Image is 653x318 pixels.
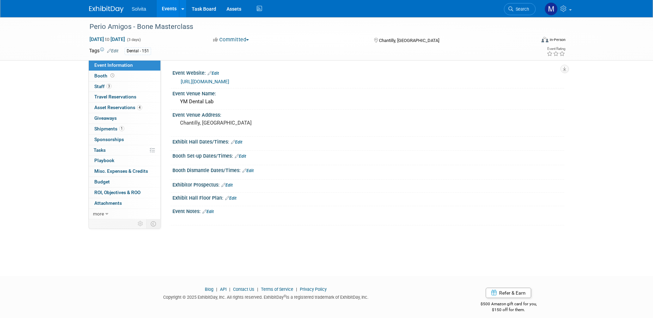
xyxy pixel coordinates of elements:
a: Travel Reservations [89,92,160,102]
div: $500 Amazon gift card for you, [453,297,564,312]
span: Misc. Expenses & Credits [94,168,148,174]
a: Attachments [89,198,160,209]
a: Edit [221,183,233,188]
a: Playbook [89,156,160,166]
div: Event Format [495,36,566,46]
div: Perio Amigos - Bone Masterclass [87,21,525,33]
span: Booth [94,73,116,78]
a: Event Information [89,60,160,71]
span: Event Information [94,62,133,68]
a: Booth [89,71,160,81]
span: (3 days) [126,38,141,42]
td: Tags [89,47,118,55]
a: Asset Reservations4 [89,103,160,113]
span: Asset Reservations [94,105,142,110]
span: 4 [137,105,142,110]
span: Sponsorships [94,137,124,142]
a: Privacy Policy [300,287,327,292]
a: Staff3 [89,82,160,92]
a: Search [504,3,536,15]
span: 1 [119,126,124,131]
a: Terms of Service [261,287,293,292]
img: Matthew Burns [545,2,558,15]
div: $150 off for them. [453,307,564,313]
span: 3 [106,84,112,89]
a: Shipments1 [89,124,160,134]
a: Edit [235,154,246,159]
div: Exhibitor Prospectus: [172,180,564,189]
a: Edit [242,168,254,173]
span: Travel Reservations [94,94,136,99]
a: Edit [225,196,236,201]
a: Refer & Earn [486,288,531,298]
a: [URL][DOMAIN_NAME] [181,79,229,84]
span: to [104,36,110,42]
span: [DATE] [DATE] [89,36,125,42]
a: Edit [208,71,219,76]
div: Booth Dismantle Dates/Times: [172,165,564,174]
span: | [214,287,219,292]
span: Solvita [132,6,146,12]
div: Event Venue Name: [172,88,564,97]
span: Budget [94,179,110,184]
div: Dental - 151 [125,47,151,55]
a: API [220,287,227,292]
span: Search [513,7,529,12]
a: Budget [89,177,160,187]
div: Exhibit Hall Floor Plan: [172,193,564,202]
img: Format-Inperson.png [541,37,548,42]
span: more [93,211,104,216]
span: | [294,287,299,292]
a: Edit [231,140,242,145]
span: | [228,287,232,292]
sup: ® [284,294,286,298]
a: Edit [107,49,118,53]
div: Booth Set-up Dates/Times: [172,151,564,160]
a: Blog [205,287,213,292]
td: Toggle Event Tabs [146,219,160,228]
span: Giveaways [94,115,117,121]
a: Tasks [89,145,160,156]
a: more [89,209,160,219]
div: In-Person [549,37,566,42]
span: ROI, Objectives & ROO [94,190,140,195]
span: Tasks [94,147,106,153]
a: Edit [202,209,214,214]
img: ExhibitDay [89,6,124,13]
a: Sponsorships [89,135,160,145]
div: Event Website: [172,68,564,77]
td: Personalize Event Tab Strip [135,219,147,228]
div: Event Rating [547,47,565,51]
a: Giveaways [89,113,160,124]
span: Shipments [94,126,124,131]
div: YM Dental Lab [178,96,559,107]
pre: Chantilly, [GEOGRAPHIC_DATA] [180,120,328,126]
div: Event Venue Address: [172,110,564,118]
span: Staff [94,84,112,89]
a: Misc. Expenses & Credits [89,166,160,177]
div: Copyright © 2025 ExhibitDay, Inc. All rights reserved. ExhibitDay is a registered trademark of Ex... [89,293,443,300]
div: Event Notes: [172,206,564,215]
div: Exhibit Hall Dates/Times: [172,137,564,146]
a: ROI, Objectives & ROO [89,188,160,198]
span: Attachments [94,200,122,206]
span: | [255,287,260,292]
button: Committed [211,36,252,43]
a: Contact Us [233,287,254,292]
span: Booth not reserved yet [109,73,116,78]
span: Playbook [94,158,114,163]
span: Chantilly, [GEOGRAPHIC_DATA] [379,38,439,43]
